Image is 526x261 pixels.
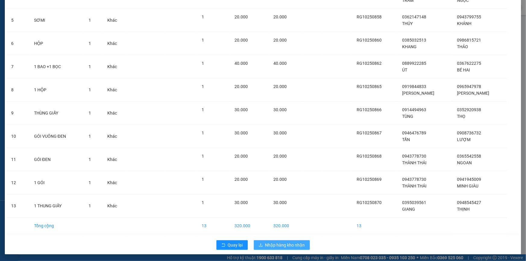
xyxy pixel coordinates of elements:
td: 12 [6,171,29,194]
span: KHÁNH [457,21,471,26]
span: 1 [89,87,91,92]
span: 0986815721 [457,38,481,42]
span: [PERSON_NAME] [402,91,434,96]
span: 1 [89,64,91,69]
span: 1 [89,41,91,46]
span: 0943778730 [402,154,426,159]
td: 6 [6,32,29,55]
span: 1 [89,180,91,185]
td: SƠMI [29,9,84,32]
span: 0352920938 [457,107,481,112]
span: TẤN [402,137,410,142]
span: 1 [89,111,91,115]
span: 1 [202,14,204,19]
td: Khác [103,32,128,55]
td: 7 [6,55,29,78]
span: RG10250858 [357,14,382,19]
span: RG10250866 [357,107,382,112]
span: Quay lại [228,242,243,248]
td: 9 [6,102,29,125]
span: 30.000 [273,130,287,135]
td: Khác [103,9,128,32]
span: RG10250860 [357,38,382,42]
span: 1 [202,61,204,66]
span: rollback [221,243,225,248]
span: 0385032513 [402,38,426,42]
span: 1 [202,154,204,159]
span: 0948545427 [457,200,481,205]
td: 1 THUNG GIẤY [29,194,84,218]
td: 1 HỘP [29,78,84,102]
span: 0395039561 [402,200,426,205]
td: Khác [103,194,128,218]
span: 1 [89,203,91,208]
span: TÙNG [402,114,413,119]
span: RG10250870 [357,200,382,205]
span: 1 [202,38,204,42]
span: 20.000 [273,14,287,19]
td: 320.000 [230,218,269,234]
span: THÀNH THÁI [402,160,427,165]
span: THÀNH THÁI [402,184,427,188]
span: 1 [89,18,91,23]
span: GIANG [402,207,415,212]
span: 20.000 [273,84,287,89]
span: Nhập hàng kho nhận [265,242,305,248]
span: RG10250867 [357,130,382,135]
span: 0941945009 [457,177,481,182]
td: HỘP [29,32,84,55]
span: 40.000 [273,61,287,66]
span: 20.000 [235,14,248,19]
td: 320.000 [269,218,302,234]
span: download [259,243,263,248]
span: KHANG [402,44,417,49]
button: rollbackQuay lại [216,240,248,250]
span: 0365542558 [457,154,481,159]
td: Khác [103,102,128,125]
span: ÚT [402,68,407,72]
td: 13 [197,218,230,234]
td: 1 GÓI [29,171,84,194]
span: THÚY [402,21,413,26]
span: 30.000 [235,200,248,205]
span: [PERSON_NAME] [457,91,489,96]
span: 30.000 [273,107,287,112]
span: 20.000 [273,38,287,42]
span: THỊNH [457,207,470,212]
td: Khác [103,125,128,148]
td: 13 [352,218,398,234]
td: 5 [6,9,29,32]
span: BÉ HAI [457,68,470,72]
span: LƯỢM [457,137,471,142]
td: GÓI ĐEN [29,148,84,171]
span: MINH GIÀU [457,184,478,188]
td: THÙNG GIẤY [29,102,84,125]
td: Tổng cộng [29,218,84,234]
span: 1 [202,200,204,205]
span: 0946476789 [402,130,426,135]
span: NGOAN [457,160,472,165]
span: 20.000 [235,177,248,182]
td: GÓI VUÔNG ĐEN [29,125,84,148]
span: 20.000 [235,154,248,159]
span: 20.000 [235,84,248,89]
span: 20.000 [273,177,287,182]
td: Khác [103,148,128,171]
span: 1 [202,84,204,89]
td: 11 [6,148,29,171]
span: RG10250862 [357,61,382,66]
span: 30.000 [235,130,248,135]
td: 1 BAO +1 BỌC [29,55,84,78]
span: 0965947978 [457,84,481,89]
span: 20.000 [235,38,248,42]
span: 1 [202,130,204,135]
td: Khác [103,55,128,78]
span: 1 [89,157,91,162]
span: 0919844833 [402,84,426,89]
td: 8 [6,78,29,102]
td: Khác [103,78,128,102]
span: 20.000 [273,154,287,159]
span: 30.000 [273,200,287,205]
span: 1 [89,134,91,139]
td: 13 [6,194,29,218]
